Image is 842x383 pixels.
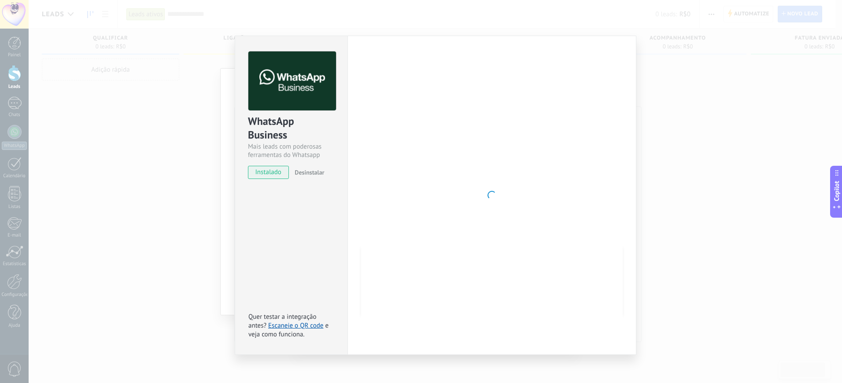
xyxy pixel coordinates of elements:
[268,321,323,330] a: Escaneie o QR code
[248,166,288,179] span: instalado
[248,114,335,142] div: WhatsApp Business
[832,181,841,201] span: Copilot
[291,166,324,179] button: Desinstalar
[295,168,324,176] span: Desinstalar
[248,142,335,159] div: Mais leads com poderosas ferramentas do Whatsapp
[248,313,316,330] span: Quer testar a integração antes?
[248,321,329,339] span: e veja como funciona.
[248,51,336,111] img: logo_main.png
